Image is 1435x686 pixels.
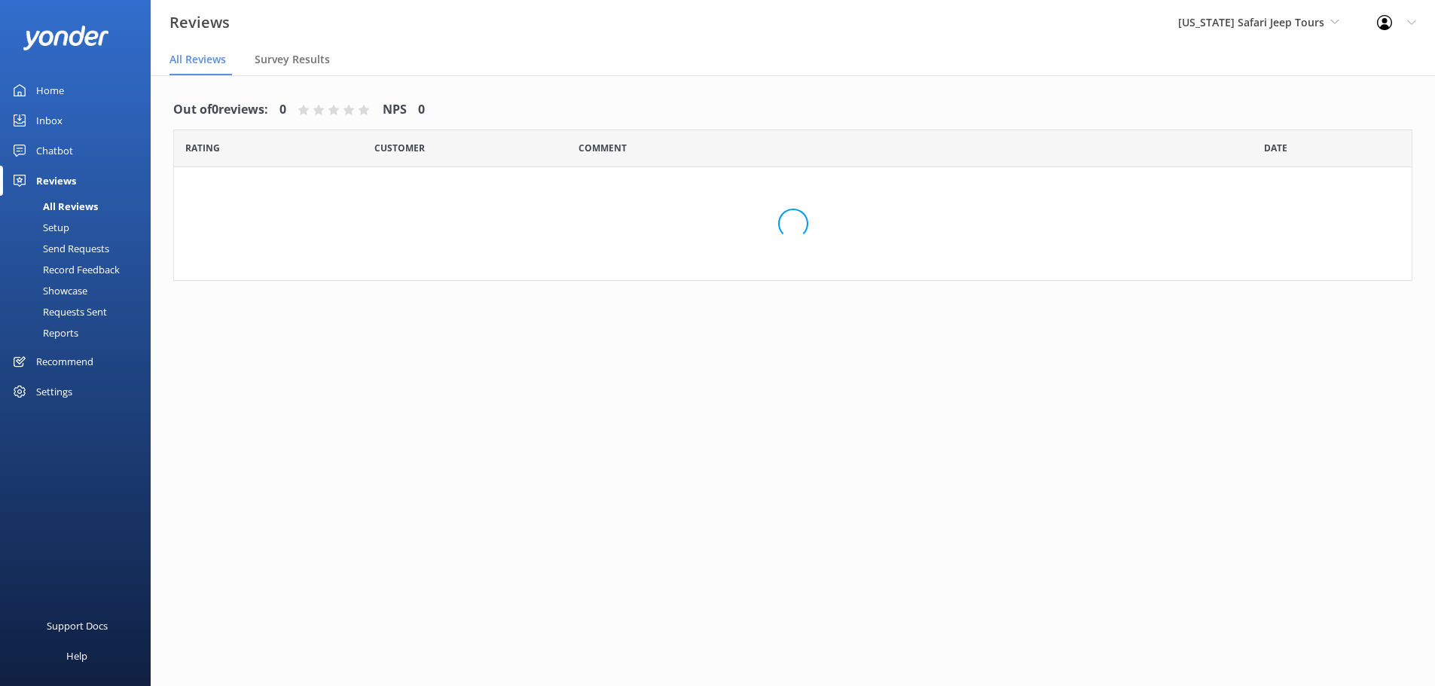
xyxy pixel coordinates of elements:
a: Requests Sent [9,301,151,322]
div: Setup [9,217,69,238]
a: Setup [9,217,151,238]
span: Date [1264,141,1287,155]
div: Settings [36,377,72,407]
div: Support Docs [47,611,108,641]
span: Date [374,141,425,155]
div: All Reviews [9,196,98,217]
h3: Reviews [169,11,230,35]
span: All Reviews [169,52,226,67]
a: Send Requests [9,238,151,259]
div: Help [66,641,87,671]
div: Record Feedback [9,259,120,280]
img: yonder-white-logo.png [23,26,109,50]
div: Home [36,75,64,105]
h4: 0 [418,100,425,120]
span: [US_STATE] Safari Jeep Tours [1178,15,1324,29]
div: Inbox [36,105,63,136]
div: Showcase [9,280,87,301]
a: Reports [9,322,151,343]
a: Showcase [9,280,151,301]
div: Reviews [36,166,76,196]
h4: 0 [279,100,286,120]
span: Survey Results [255,52,330,67]
div: Recommend [36,346,93,377]
a: Record Feedback [9,259,151,280]
span: Question [579,141,627,155]
div: Reports [9,322,78,343]
h4: NPS [383,100,407,120]
div: Requests Sent [9,301,107,322]
h4: Out of 0 reviews: [173,100,268,120]
span: Date [185,141,220,155]
div: Chatbot [36,136,73,166]
a: All Reviews [9,196,151,217]
div: Send Requests [9,238,109,259]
